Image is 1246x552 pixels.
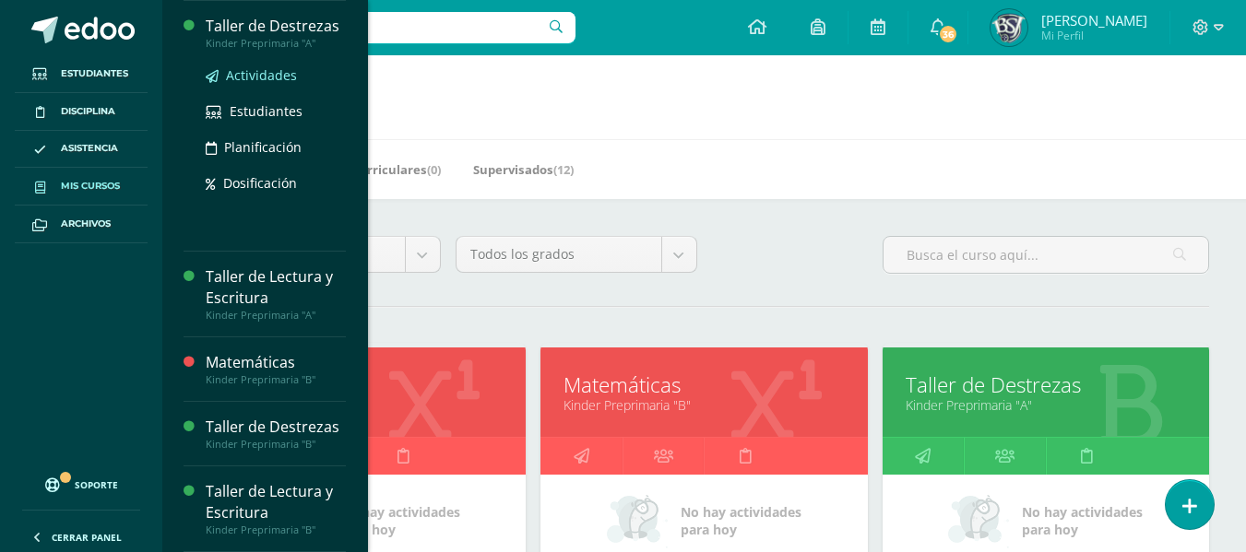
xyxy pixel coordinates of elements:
[427,161,441,178] span: (0)
[206,481,346,523] div: Taller de Lectura y Escritura
[564,396,844,414] a: Kinder Preprimaria "B"
[470,237,647,272] span: Todos los grados
[15,168,148,206] a: Mis cursos
[52,531,122,544] span: Cerrar panel
[457,237,696,272] a: Todos los grados
[339,503,460,538] span: No hay actividades para hoy
[206,373,346,386] div: Kinder Preprimaria "B"
[296,155,441,184] a: Mis Extracurriculares(0)
[61,66,128,81] span: Estudiantes
[15,131,148,169] a: Asistencia
[206,266,346,309] div: Taller de Lectura y Escritura
[206,266,346,322] a: Taller de Lectura y EscrituraKinder Preprimaria "A"
[75,478,118,491] span: Soporte
[206,172,346,194] a: Dosificación
[206,309,346,322] div: Kinder Preprimaria "A"
[206,352,346,373] div: Matemáticas
[906,370,1186,399] a: Taller de Destrezas
[681,503,801,538] span: No hay actividades para hoy
[15,206,148,243] a: Archivos
[22,460,140,505] a: Soporte
[206,417,346,451] a: Taller de DestrezasKinder Preprimaria "B"
[206,37,346,50] div: Kinder Preprimaria "A"
[174,12,576,43] input: Busca un usuario...
[938,24,958,44] span: 36
[206,438,346,451] div: Kinder Preprimaria "B"
[61,104,115,119] span: Disciplina
[553,161,574,178] span: (12)
[564,370,844,399] a: Matemáticas
[206,417,346,438] div: Taller de Destrezas
[206,481,346,536] a: Taller de Lectura y EscrituraKinder Preprimaria "B"
[224,138,302,156] span: Planificación
[906,396,1186,414] a: Kinder Preprimaria "A"
[206,16,346,37] div: Taller de Destrezas
[1041,28,1147,43] span: Mi Perfil
[206,352,346,386] a: MatemáticasKinder Preprimaria "B"
[884,237,1208,273] input: Busca el curso aquí...
[206,65,346,86] a: Actividades
[223,174,297,192] span: Dosificación
[206,100,346,122] a: Estudiantes
[1022,503,1143,538] span: No hay actividades para hoy
[15,93,148,131] a: Disciplina
[61,141,118,156] span: Asistencia
[991,9,1027,46] img: 3fd003597c13ba8f79d60c6ace793a6e.png
[61,179,120,194] span: Mis cursos
[226,66,297,84] span: Actividades
[1041,11,1147,29] span: [PERSON_NAME]
[206,523,346,536] div: Kinder Preprimaria "B"
[61,217,111,231] span: Archivos
[15,55,148,93] a: Estudiantes
[948,493,1009,548] img: no_activities_small.png
[230,102,303,120] span: Estudiantes
[206,136,346,158] a: Planificación
[206,16,346,50] a: Taller de DestrezasKinder Preprimaria "A"
[607,493,668,548] img: no_activities_small.png
[473,155,574,184] a: Supervisados(12)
